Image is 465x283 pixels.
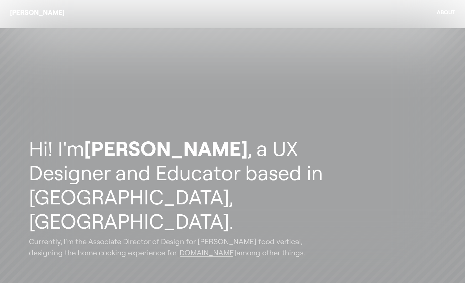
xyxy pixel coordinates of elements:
[29,236,335,258] h2: Currently, I'm the Associate Director of Design for [PERSON_NAME] food vertical, designing the ho...
[29,136,335,233] h1: Hi! I'm , a UX Designer and Educator based in [GEOGRAPHIC_DATA], [GEOGRAPHIC_DATA].
[437,9,455,16] a: About
[10,8,65,17] a: [PERSON_NAME]
[84,136,248,161] span: [PERSON_NAME]
[177,248,236,257] a: [DOMAIN_NAME]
